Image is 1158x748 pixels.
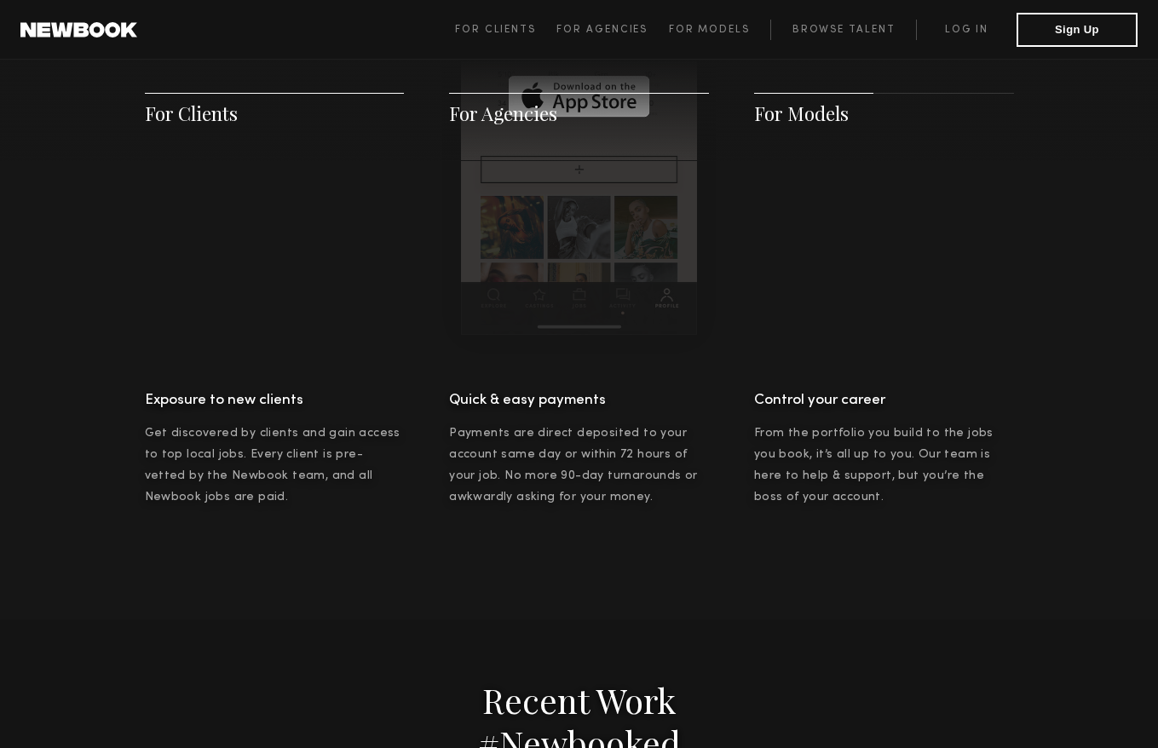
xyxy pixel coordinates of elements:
[1017,13,1138,47] button: Sign Up
[770,20,916,40] a: Browse Talent
[669,20,771,40] a: For Models
[455,20,556,40] a: For Clients
[754,101,849,126] a: For Models
[556,20,668,40] a: For Agencies
[754,388,1014,413] h4: Control your career
[916,20,1017,40] a: Log in
[455,25,536,35] span: For Clients
[449,428,698,503] span: Payments are direct deposited to your account same day or within 72 hours of your job. No more 90...
[754,428,994,503] span: From the portfolio you build to the jobs you book, it’s all up to you. Our team is here to help &...
[449,101,557,126] a: For Agencies
[145,101,238,126] a: For Clients
[556,25,648,35] span: For Agencies
[449,388,709,413] h4: Quick & easy payments
[145,428,400,503] span: Get discovered by clients and gain access to top local jobs. Every client is pre-vetted by the Ne...
[669,25,750,35] span: For Models
[145,388,405,413] h4: Exposure to new clients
